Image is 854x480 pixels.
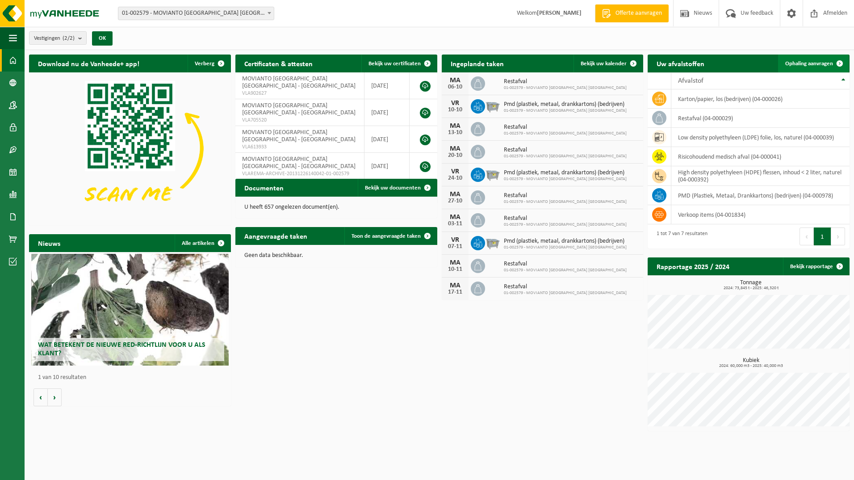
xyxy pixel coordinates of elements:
div: MA [446,191,464,198]
div: 17-11 [446,289,464,295]
button: 1 [814,227,831,245]
div: VR [446,168,464,175]
h2: Uw afvalstoffen [648,55,713,72]
h2: Rapportage 2025 / 2024 [648,257,738,275]
a: Offerte aanvragen [595,4,669,22]
span: Restafval [504,78,627,85]
h3: Tonnage [652,280,850,291]
td: low density polyethyleen (LDPE) folie, los, naturel (04-000039) [671,128,850,147]
td: risicohoudend medisch afval (04-000041) [671,147,850,166]
button: Previous [800,227,814,245]
td: restafval (04-000029) [671,109,850,128]
td: [DATE] [364,72,410,99]
div: 20-10 [446,152,464,159]
div: 06-10 [446,84,464,90]
button: Vorige [33,388,48,406]
span: Pmd (plastiek, metaal, drankkartons) (bedrijven) [504,169,627,177]
span: 2024: 73,845 t - 2025: 46,320 t [652,286,850,291]
div: MA [446,282,464,289]
div: 1 tot 7 van 7 resultaten [652,227,707,246]
span: Restafval [504,215,627,222]
p: Geen data beschikbaar. [244,253,428,259]
a: Bekijk uw kalender [574,55,642,72]
div: MA [446,214,464,221]
span: Restafval [504,283,627,291]
div: VR [446,100,464,107]
h2: Nieuws [29,234,69,252]
span: Ophaling aanvragen [785,61,833,67]
button: Vestigingen(2/2) [29,31,87,45]
td: [DATE] [364,99,410,126]
a: Alle artikelen [175,234,230,252]
span: MOVIANTO [GEOGRAPHIC_DATA] [GEOGRAPHIC_DATA] - [GEOGRAPHIC_DATA] [242,156,356,170]
span: Pmd (plastiek, metaal, drankkartons) (bedrijven) [504,238,627,245]
h2: Ingeplande taken [442,55,513,72]
img: WB-2500-GAL-GY-01 [485,166,500,181]
span: 01-002579 - MOVIANTO [GEOGRAPHIC_DATA] [GEOGRAPHIC_DATA] [504,291,627,296]
span: 01-002579 - MOVIANTO [GEOGRAPHIC_DATA] [GEOGRAPHIC_DATA] [504,177,627,182]
td: [DATE] [364,126,410,153]
span: Restafval [504,261,627,268]
div: 03-11 [446,221,464,227]
span: VLA705520 [242,117,357,124]
span: Afvalstof [678,77,703,84]
div: VR [446,236,464,244]
p: U heeft 657 ongelezen document(en). [244,204,428,211]
span: Offerte aanvragen [613,9,664,18]
td: PMD (Plastiek, Metaal, Drankkartons) (bedrijven) (04-000978) [671,186,850,205]
span: MOVIANTO [GEOGRAPHIC_DATA] [GEOGRAPHIC_DATA] - [GEOGRAPHIC_DATA] [242,76,356,89]
span: Pmd (plastiek, metaal, drankkartons) (bedrijven) [504,101,627,108]
a: Wat betekent de nieuwe RED-richtlijn voor u als klant? [31,254,229,366]
h2: Documenten [235,179,293,196]
img: Download de VHEPlus App [29,72,231,224]
span: Toon de aangevraagde taken [352,233,421,239]
td: verkoop items (04-001834) [671,205,850,224]
p: 1 van 10 resultaten [38,375,226,381]
div: MA [446,122,464,130]
span: Verberg [195,61,214,67]
div: 27-10 [446,198,464,204]
td: high density polyethyleen (HDPE) flessen, inhoud < 2 liter, naturel (04-000392) [671,166,850,186]
div: 10-10 [446,107,464,113]
img: WB-2500-GAL-GY-01 [485,235,500,250]
h2: Aangevraagde taken [235,227,316,244]
div: 13-10 [446,130,464,136]
h3: Kubiek [652,358,850,368]
span: Restafval [504,147,627,154]
span: 01-002579 - MOVIANTO [GEOGRAPHIC_DATA] [GEOGRAPHIC_DATA] [504,154,627,159]
a: Toon de aangevraagde taken [344,227,436,245]
td: karton/papier, los (bedrijven) (04-000026) [671,89,850,109]
span: 01-002579 - MOVIANTO [GEOGRAPHIC_DATA] [GEOGRAPHIC_DATA] [504,199,627,205]
button: OK [92,31,113,46]
span: 01-002579 - MOVIANTO [GEOGRAPHIC_DATA] [GEOGRAPHIC_DATA] [504,85,627,91]
span: VLA613933 [242,143,357,151]
span: VLA902627 [242,90,357,97]
span: 2024: 60,000 m3 - 2025: 40,000 m3 [652,364,850,368]
span: Restafval [504,124,627,131]
span: 01-002579 - MOVIANTO [GEOGRAPHIC_DATA] [GEOGRAPHIC_DATA] [504,222,627,227]
span: 01-002579 - MOVIANTO BELGIUM NV - EREMBODEGEM [118,7,274,20]
a: Bekijk rapportage [783,257,849,275]
button: Next [831,227,845,245]
span: VLAREMA-ARCHIVE-20131226140042-01-002579 [242,170,357,177]
span: 01-002579 - MOVIANTO [GEOGRAPHIC_DATA] [GEOGRAPHIC_DATA] [504,245,627,250]
span: Restafval [504,192,627,199]
span: Bekijk uw kalender [581,61,627,67]
a: Bekijk uw certificaten [361,55,436,72]
span: Wat betekent de nieuwe RED-richtlijn voor u als klant? [38,341,205,357]
div: 10-11 [446,266,464,273]
div: 24-10 [446,175,464,181]
strong: [PERSON_NAME] [537,10,582,17]
td: [DATE] [364,153,410,180]
div: MA [446,259,464,266]
a: Ophaling aanvragen [778,55,849,72]
span: Bekijk uw certificaten [368,61,421,67]
span: 01-002579 - MOVIANTO [GEOGRAPHIC_DATA] [GEOGRAPHIC_DATA] [504,268,627,273]
span: MOVIANTO [GEOGRAPHIC_DATA] [GEOGRAPHIC_DATA] - [GEOGRAPHIC_DATA] [242,129,356,143]
span: Bekijk uw documenten [365,185,421,191]
count: (2/2) [63,35,75,41]
div: MA [446,77,464,84]
button: Verberg [188,55,230,72]
h2: Download nu de Vanheede+ app! [29,55,148,72]
span: 01-002579 - MOVIANTO [GEOGRAPHIC_DATA] [GEOGRAPHIC_DATA] [504,108,627,114]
